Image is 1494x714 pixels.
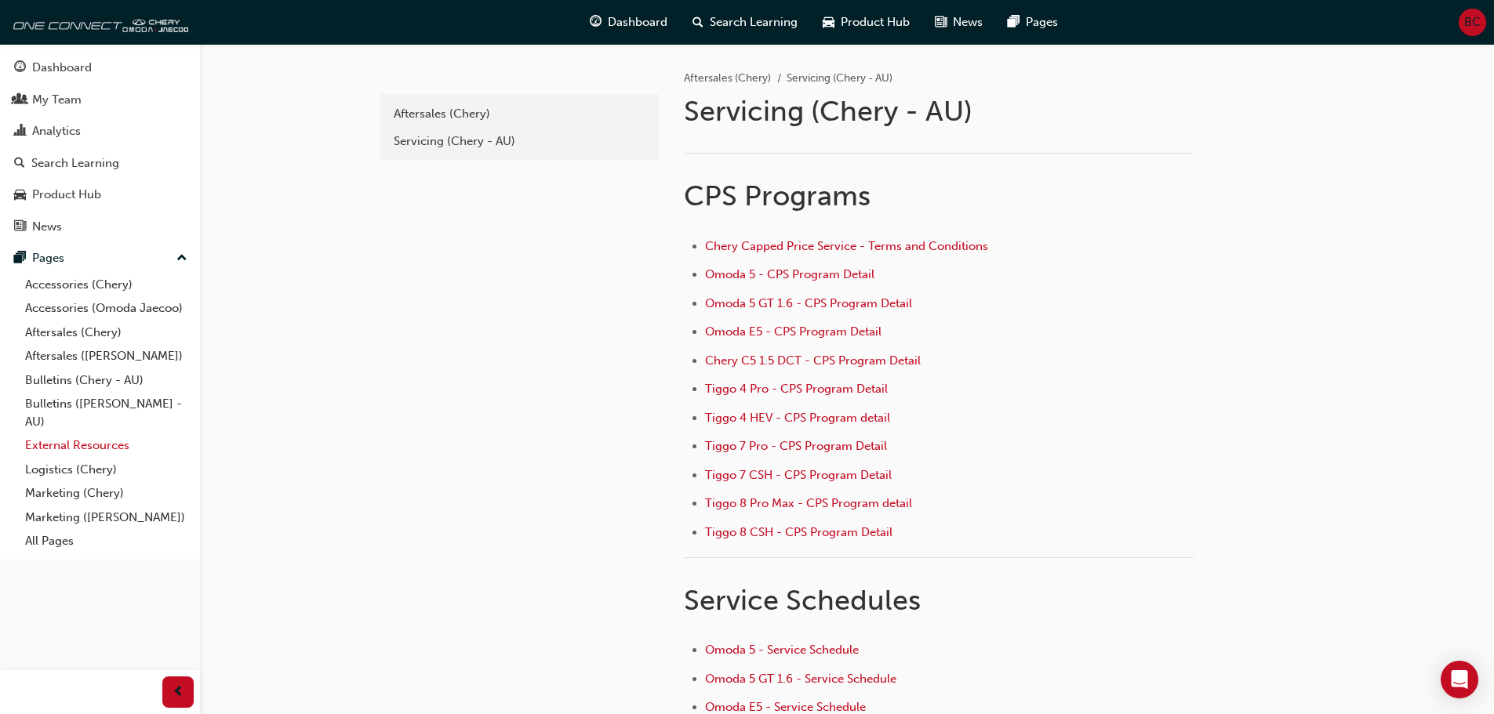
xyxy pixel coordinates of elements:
[692,13,703,32] span: search-icon
[1026,13,1058,31] span: Pages
[19,506,194,530] a: Marketing ([PERSON_NAME])
[173,683,184,702] span: prev-icon
[19,529,194,553] a: All Pages
[705,324,881,339] a: Omoda E5 - CPS Program Detail
[922,6,995,38] a: news-iconNews
[705,468,892,482] a: Tiggo 7 CSH - CPS Program Detail
[684,94,1198,129] h1: Servicing (Chery - AU)
[6,244,194,273] button: Pages
[14,157,25,171] span: search-icon
[1441,661,1478,698] div: Open Intercom Messenger
[680,6,810,38] a: search-iconSearch Learning
[386,100,652,128] a: Aftersales (Chery)
[394,132,645,150] div: Servicing (Chery - AU)
[823,13,834,32] span: car-icon
[935,13,947,32] span: news-icon
[19,481,194,506] a: Marketing (Chery)
[14,252,26,266] span: pages-icon
[176,248,187,269] span: up-icon
[705,439,887,453] a: Tiggo 7 Pro - CPS Program Detail
[705,267,874,281] a: Omoda 5 - CPS Program Detail
[684,179,871,212] span: CPS Programs
[577,6,680,38] a: guage-iconDashboard
[6,85,194,114] a: My Team
[6,117,194,146] a: Analytics
[19,344,194,368] a: Aftersales ([PERSON_NAME])
[32,122,81,140] div: Analytics
[608,13,667,31] span: Dashboard
[32,218,62,236] div: News
[6,149,194,178] a: Search Learning
[705,525,892,539] a: Tiggo 8 CSH - CPS Program Detail
[995,6,1071,38] a: pages-iconPages
[6,180,194,209] a: Product Hub
[705,382,888,396] a: Tiggo 4 Pro - CPS Program Detail
[6,50,194,244] button: DashboardMy TeamAnalyticsSearch LearningProduct HubNews
[19,273,194,297] a: Accessories (Chery)
[19,458,194,482] a: Logistics (Chery)
[14,220,26,234] span: news-icon
[32,91,82,109] div: My Team
[705,643,859,657] a: Omoda 5 - Service Schedule
[1459,9,1486,36] button: BC
[705,496,912,510] a: Tiggo 8 Pro Max - CPS Program detail
[705,411,890,425] a: Tiggo 4 HEV - CPS Program detail
[710,13,798,31] span: Search Learning
[6,212,194,241] a: News
[19,321,194,345] a: Aftersales (Chery)
[14,93,26,107] span: people-icon
[590,13,602,32] span: guage-icon
[14,125,26,139] span: chart-icon
[684,583,921,617] span: Service Schedules
[19,433,194,458] a: External Resources
[394,105,645,123] div: Aftersales (Chery)
[14,61,26,75] span: guage-icon
[19,392,194,433] a: Bulletins ([PERSON_NAME] - AU)
[19,296,194,321] a: Accessories (Omoda Jaecoo)
[841,13,910,31] span: Product Hub
[6,53,194,82] a: Dashboard
[19,368,194,393] a: Bulletins (Chery - AU)
[8,6,188,38] img: oneconnect
[31,154,119,172] div: Search Learning
[684,71,771,85] a: Aftersales (Chery)
[32,186,101,204] div: Product Hub
[1464,13,1481,31] span: BC
[14,188,26,202] span: car-icon
[810,6,922,38] a: car-iconProduct Hub
[705,296,912,310] a: Omoda 5 GT 1.6 - CPS Program Detail
[705,353,921,368] a: Chery C5 1.5 DCT - CPS Program Detail
[787,70,892,88] li: Servicing (Chery - AU)
[386,128,652,155] a: Servicing (Chery - AU)
[32,249,64,267] div: Pages
[1008,13,1020,32] span: pages-icon
[32,59,92,77] div: Dashboard
[705,700,866,714] a: Omoda E5 - Service Schedule
[953,13,983,31] span: News
[705,239,988,253] a: Chery Capped Price Service - Terms and Conditions
[705,672,896,686] a: Omoda 5 GT 1.6 - Service Schedule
